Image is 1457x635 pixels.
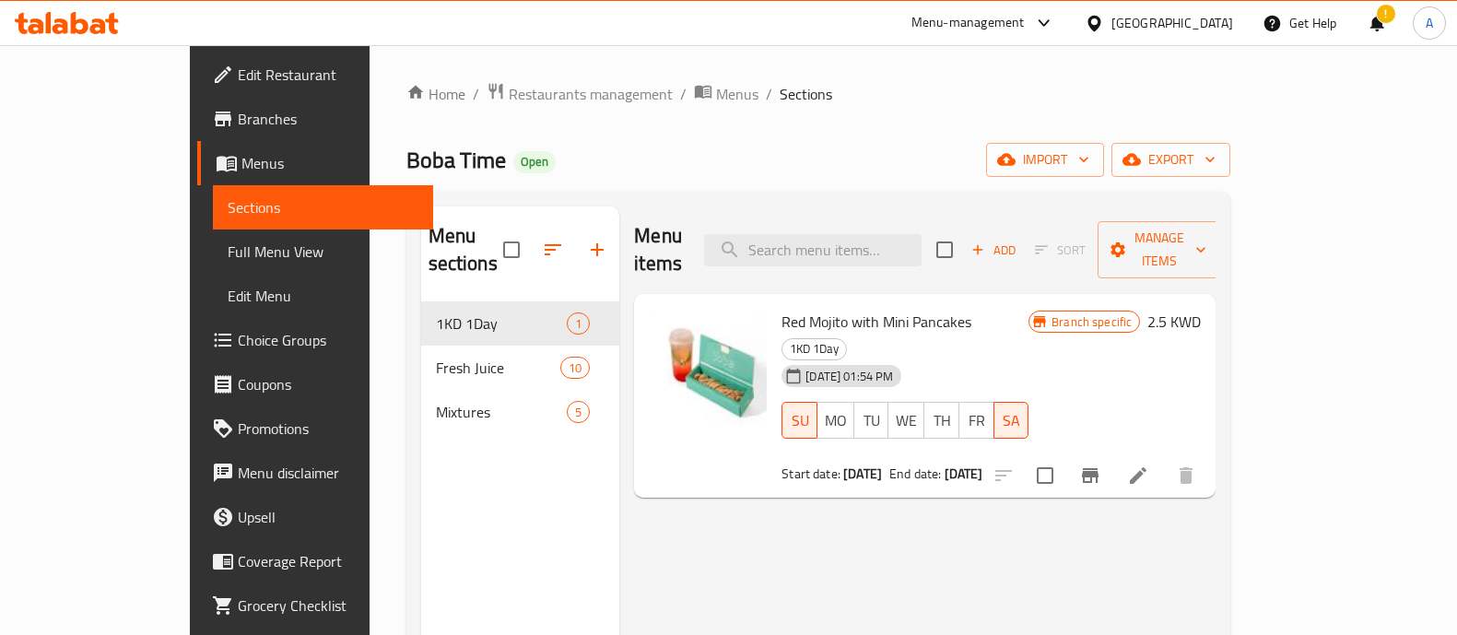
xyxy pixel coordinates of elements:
span: Fresh Juice [436,357,560,379]
span: End date: [889,462,941,486]
b: [DATE] [945,462,983,486]
span: Manage items [1112,227,1206,273]
span: Add [969,240,1018,261]
span: Edit Menu [228,285,418,307]
span: FR [967,407,987,434]
span: TU [862,407,882,434]
span: Select all sections [492,230,531,269]
button: Add section [575,228,619,272]
span: A [1426,13,1433,33]
li: / [766,83,772,105]
span: Select to update [1026,456,1064,495]
h2: Menu items [634,222,682,277]
span: Start date: [781,462,840,486]
img: Red Mojito with Mini Pancakes [649,309,767,427]
span: 1KD 1Day [436,312,568,335]
span: Red Mojito with Mini Pancakes [781,308,971,335]
input: search [704,234,922,266]
span: 5 [568,404,589,421]
h6: 2.5 KWD [1147,309,1201,335]
a: Menu disclaimer [197,451,433,495]
span: Menu disclaimer [238,462,418,484]
b: [DATE] [843,462,882,486]
span: Branch specific [1044,313,1139,331]
button: delete [1164,453,1208,498]
span: 1 [568,315,589,333]
a: Grocery Checklist [197,583,433,628]
span: Mixtures [436,401,568,423]
span: 10 [561,359,589,377]
div: 1KD 1Day1 [421,301,620,346]
span: Add item [964,236,1023,265]
h2: Menu sections [429,222,504,277]
li: / [473,83,479,105]
a: Choice Groups [197,318,433,362]
a: Coverage Report [197,539,433,583]
a: Edit menu item [1127,464,1149,487]
button: Add [964,236,1023,265]
span: Upsell [238,506,418,528]
div: items [567,312,590,335]
span: MO [825,407,847,434]
button: import [986,143,1104,177]
div: Mixtures5 [421,390,620,434]
span: Coverage Report [238,550,418,572]
span: Sections [228,196,418,218]
button: SA [993,402,1029,439]
span: [DATE] 01:54 PM [798,368,900,385]
span: SA [1002,407,1022,434]
a: Menus [197,141,433,185]
div: [GEOGRAPHIC_DATA] [1111,13,1233,33]
span: Select section [925,230,964,269]
div: Fresh Juice10 [421,346,620,390]
span: Choice Groups [238,329,418,351]
a: Coupons [197,362,433,406]
span: Coupons [238,373,418,395]
span: Branches [238,108,418,130]
div: 1KD 1Day [781,338,847,360]
span: Promotions [238,417,418,440]
span: Restaurants management [509,83,673,105]
span: export [1126,148,1216,171]
button: FR [958,402,994,439]
a: Full Menu View [213,229,433,274]
a: Promotions [197,406,433,451]
a: Sections [213,185,433,229]
button: TU [853,402,889,439]
button: TH [923,402,959,439]
span: Sections [780,83,832,105]
a: Branches [197,97,433,141]
a: Edit Menu [213,274,433,318]
span: SU [790,407,810,434]
a: Menus [694,82,758,106]
span: TH [932,407,952,434]
button: Manage items [1098,221,1221,278]
a: Home [406,83,465,105]
span: Full Menu View [228,241,418,263]
span: Select section first [1023,236,1098,265]
span: Boba Time [406,139,506,181]
div: Open [513,151,556,173]
span: Open [513,154,556,170]
li: / [680,83,687,105]
nav: Menu sections [421,294,620,441]
div: Menu-management [911,12,1025,34]
a: Edit Restaurant [197,53,433,97]
a: Restaurants management [487,82,673,106]
nav: breadcrumb [406,82,1231,106]
div: items [567,401,590,423]
span: 1KD 1Day [782,338,846,359]
span: Menus [241,152,418,174]
span: import [1001,148,1089,171]
span: Menus [716,83,758,105]
button: Branch-specific-item [1068,453,1112,498]
span: WE [896,407,917,434]
button: SU [781,402,817,439]
a: Upsell [197,495,433,539]
button: MO [817,402,854,439]
div: items [560,357,590,379]
span: Grocery Checklist [238,594,418,617]
button: export [1111,143,1230,177]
